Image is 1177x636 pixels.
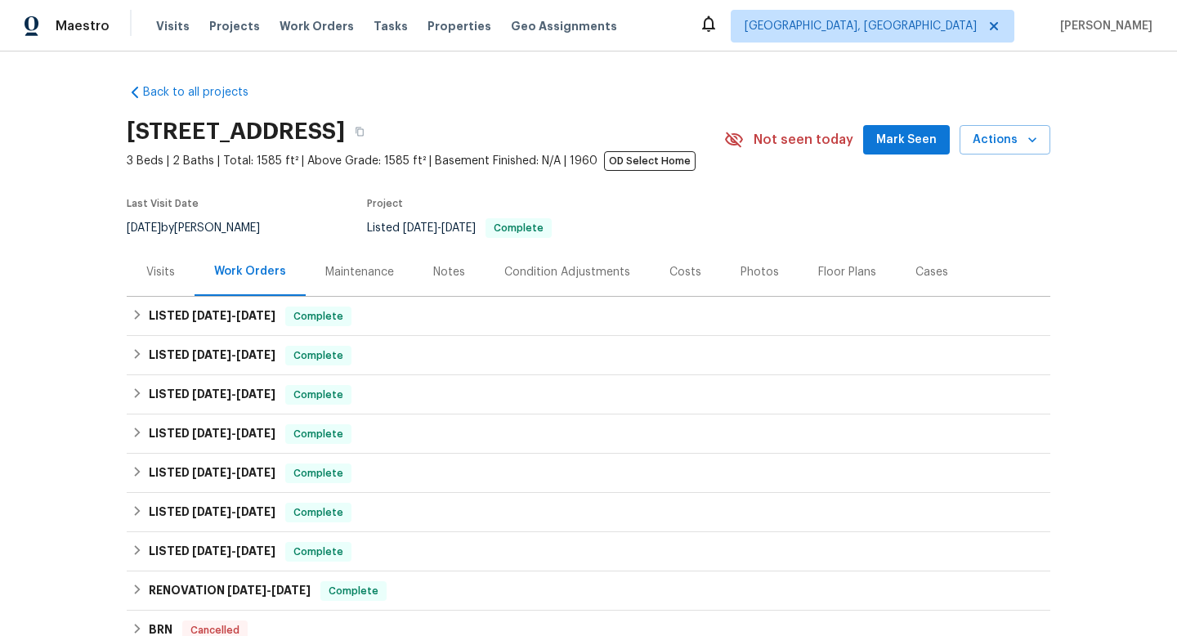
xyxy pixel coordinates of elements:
[192,388,231,400] span: [DATE]
[127,218,280,238] div: by [PERSON_NAME]
[127,414,1050,454] div: LISTED [DATE]-[DATE]Complete
[973,130,1037,150] span: Actions
[876,130,937,150] span: Mark Seen
[669,264,701,280] div: Costs
[915,264,948,280] div: Cases
[236,506,275,517] span: [DATE]
[56,18,110,34] span: Maestro
[271,584,311,596] span: [DATE]
[236,310,275,321] span: [DATE]
[149,581,311,601] h6: RENOVATION
[127,297,1050,336] div: LISTED [DATE]-[DATE]Complete
[236,349,275,361] span: [DATE]
[127,336,1050,375] div: LISTED [DATE]-[DATE]Complete
[441,222,476,234] span: [DATE]
[192,388,275,400] span: -
[127,493,1050,532] div: LISTED [DATE]-[DATE]Complete
[287,426,350,442] span: Complete
[192,467,231,478] span: [DATE]
[236,467,275,478] span: [DATE]
[192,349,231,361] span: [DATE]
[209,18,260,34] span: Projects
[863,125,950,155] button: Mark Seen
[287,504,350,521] span: Complete
[227,584,311,596] span: -
[127,199,199,208] span: Last Visit Date
[345,117,374,146] button: Copy Address
[287,387,350,403] span: Complete
[374,20,408,32] span: Tasks
[325,264,394,280] div: Maintenance
[192,506,275,517] span: -
[1054,18,1152,34] span: [PERSON_NAME]
[280,18,354,34] span: Work Orders
[149,464,275,483] h6: LISTED
[741,264,779,280] div: Photos
[367,199,403,208] span: Project
[127,222,161,234] span: [DATE]
[403,222,437,234] span: [DATE]
[127,123,345,140] h2: [STREET_ADDRESS]
[427,18,491,34] span: Properties
[149,424,275,444] h6: LISTED
[236,388,275,400] span: [DATE]
[511,18,617,34] span: Geo Assignments
[214,263,286,280] div: Work Orders
[192,467,275,478] span: -
[192,310,275,321] span: -
[287,465,350,481] span: Complete
[192,428,231,439] span: [DATE]
[322,583,385,599] span: Complete
[149,346,275,365] h6: LISTED
[192,310,231,321] span: [DATE]
[367,222,552,234] span: Listed
[127,532,1050,571] div: LISTED [DATE]-[DATE]Complete
[287,347,350,364] span: Complete
[433,264,465,280] div: Notes
[192,428,275,439] span: -
[287,308,350,325] span: Complete
[960,125,1050,155] button: Actions
[192,545,275,557] span: -
[192,545,231,557] span: [DATE]
[127,571,1050,611] div: RENOVATION [DATE]-[DATE]Complete
[156,18,190,34] span: Visits
[149,542,275,562] h6: LISTED
[227,584,266,596] span: [DATE]
[403,222,476,234] span: -
[127,84,284,101] a: Back to all projects
[149,503,275,522] h6: LISTED
[287,544,350,560] span: Complete
[236,428,275,439] span: [DATE]
[818,264,876,280] div: Floor Plans
[504,264,630,280] div: Condition Adjustments
[127,454,1050,493] div: LISTED [DATE]-[DATE]Complete
[149,307,275,326] h6: LISTED
[149,385,275,405] h6: LISTED
[127,153,724,169] span: 3 Beds | 2 Baths | Total: 1585 ft² | Above Grade: 1585 ft² | Basement Finished: N/A | 1960
[745,18,977,34] span: [GEOGRAPHIC_DATA], [GEOGRAPHIC_DATA]
[487,223,550,233] span: Complete
[192,349,275,361] span: -
[127,375,1050,414] div: LISTED [DATE]-[DATE]Complete
[604,151,696,171] span: OD Select Home
[236,545,275,557] span: [DATE]
[754,132,853,148] span: Not seen today
[146,264,175,280] div: Visits
[192,506,231,517] span: [DATE]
